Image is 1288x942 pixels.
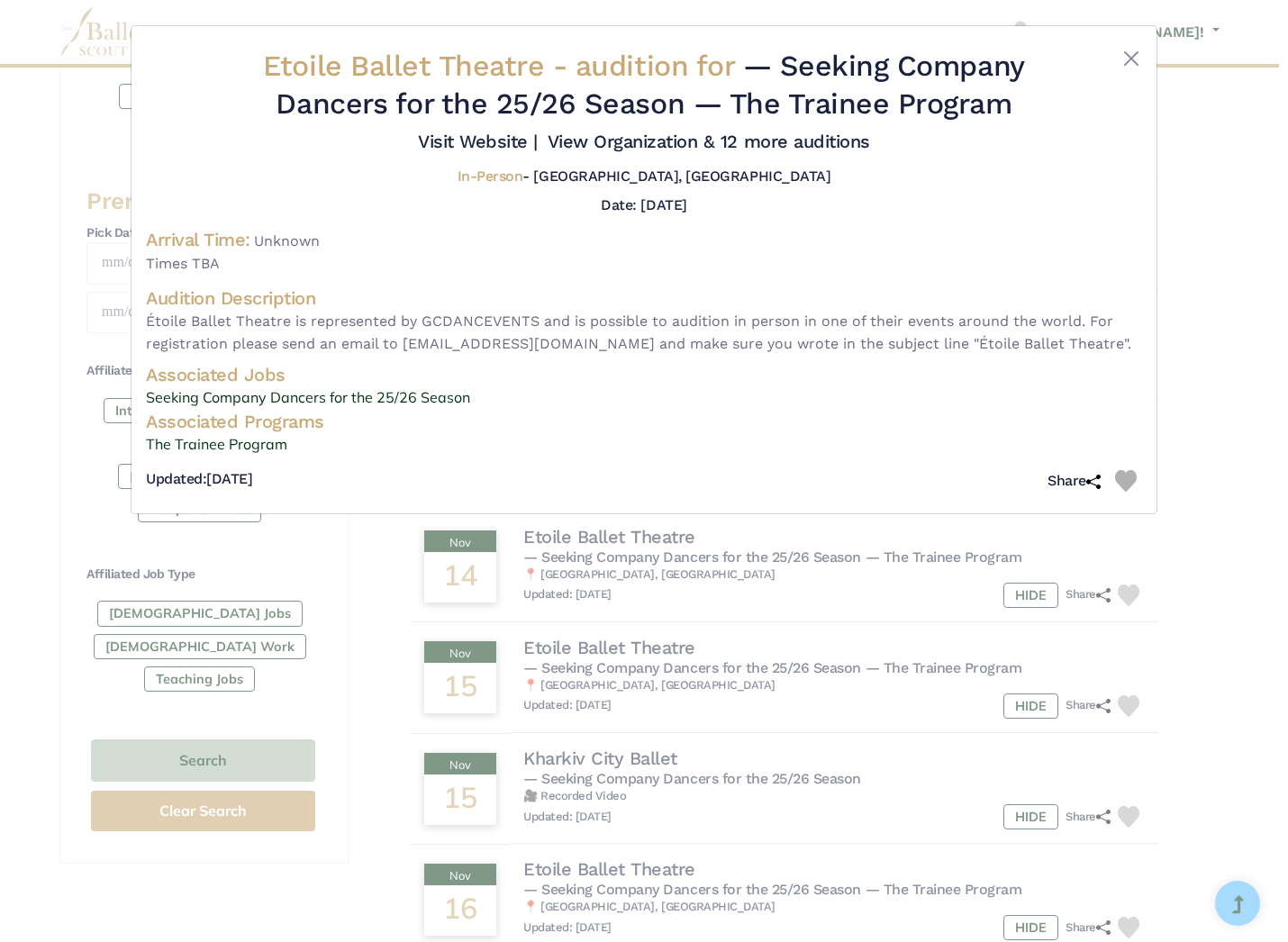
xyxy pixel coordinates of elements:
[694,86,1012,121] span: — The Trainee Program
[254,232,320,249] span: Unknown
[146,410,1142,433] h4: Associated Programs
[146,363,1142,386] h4: Associated Jobs
[263,49,742,83] span: Etoile Ballet Theatre -
[418,131,538,152] a: Visit Website |
[1120,48,1142,69] button: Close
[276,49,1024,121] span: — Seeking Company Dancers for the 25/26 Season
[146,286,1142,310] h4: Audition Description
[548,131,870,152] a: View Organization & 12 more auditions
[601,196,686,213] h5: Date: [DATE]
[1048,472,1101,491] h5: Share
[146,386,1142,410] a: Seeking Company Dancers for the 25/26 Season
[146,229,250,250] h4: Arrival Time:
[458,168,523,185] span: In-Person
[146,470,206,487] span: Updated:
[146,310,1142,356] span: ​Étoile Ballet Theatre is represented by GCDANCEVENTS and is possible to audition in person in on...
[576,49,734,83] span: audition for
[146,470,252,489] h5: [DATE]
[146,433,1142,457] a: The Trainee Program
[458,168,830,186] h5: - [GEOGRAPHIC_DATA], [GEOGRAPHIC_DATA]
[146,252,1142,276] span: Times TBA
